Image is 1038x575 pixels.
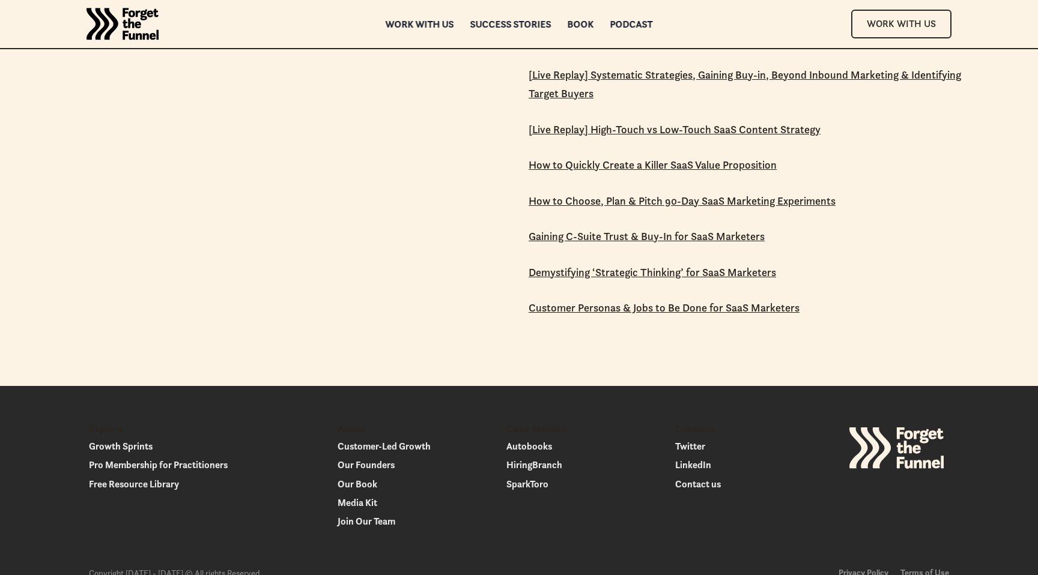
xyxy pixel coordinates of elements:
[529,151,777,187] a: How to Quickly Create a Killer SaaS Value Proposition
[506,438,666,454] a: Autobooks
[529,61,961,115] a: [Live Replay] Systematic Strategies, Gaining Buy-in, Beyond Inbound Marketing & Identifying Targe...
[675,476,834,492] a: Contact us
[89,422,328,436] p: Explore
[506,457,666,473] a: HiringBranch
[529,258,776,294] a: Demystifying ‘Strategic Thinking’ for SaaS Marketers
[568,20,594,28] a: Book
[851,10,951,38] a: Work With Us
[529,65,961,103] p: [Live Replay] Systematic Strategies, Gaining Buy-in, Beyond Inbound Marketing & Identifying Targe...
[470,20,551,28] a: Success Stories
[675,438,834,454] a: Twitter
[529,263,776,282] p: Demystifying ‘Strategic Thinking’ for SaaS Marketers
[386,20,454,28] a: Work with usWork with us
[529,191,836,211] p: How to Choose, Plan & Pitch 90-Day SaaS Marketing Experiments
[338,422,497,436] p: About
[529,187,836,223] a: How to Choose, Plan & Pitch 90-Day SaaS Marketing Experiments
[529,115,821,151] a: [Live Replay] High-Touch vs Low-Touch SaaS Content Strategy
[338,438,497,454] a: Customer-Led Growth
[675,422,834,436] p: Connect
[675,457,834,473] a: LinkedIn
[338,457,497,473] a: Our Founders
[89,457,328,473] a: Pro Membership for Practitioners
[529,222,765,258] a: Gaining C-Suite Trust & Buy-In for SaaS Marketers
[610,20,653,28] a: Podcast
[529,227,765,246] p: Gaining C-Suite Trust & Buy-In for SaaS Marketers
[529,155,777,175] p: How to Quickly Create a Killer SaaS Value Proposition
[338,476,497,492] a: Our Book
[89,438,328,454] a: Growth Sprints
[529,294,800,330] a: Customer Personas & Jobs to Be Done for SaaS Marketers
[529,120,821,139] p: [Live Replay] High-Touch vs Low-Touch SaaS Content Strategy
[506,476,666,492] a: SparkToro
[338,513,497,529] a: Join Our Team
[529,298,800,318] p: Customer Personas & Jobs to Be Done for SaaS Marketers
[89,476,328,492] a: Free Resource Library
[386,20,454,28] div: Work with us
[338,495,497,511] a: Media Kit
[506,422,666,436] p: Case Studies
